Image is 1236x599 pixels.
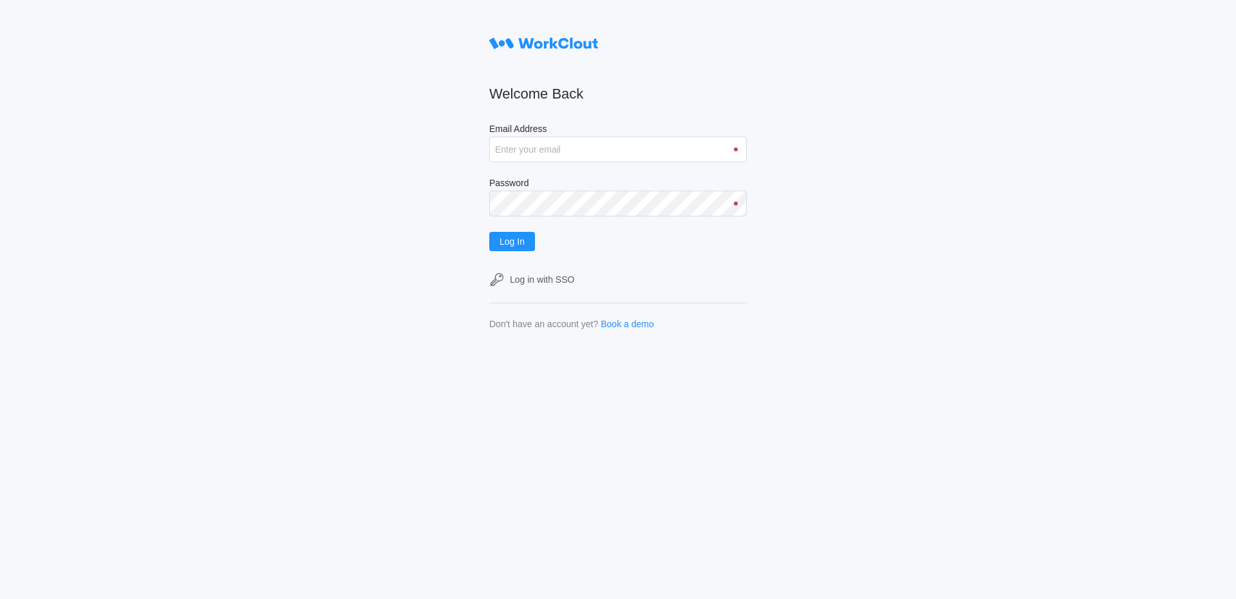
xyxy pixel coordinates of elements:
[489,124,747,137] label: Email Address
[489,137,747,162] input: Enter your email
[489,319,598,329] div: Don't have an account yet?
[510,274,574,285] div: Log in with SSO
[489,85,747,103] h2: Welcome Back
[489,178,747,191] label: Password
[489,272,747,287] a: Log in with SSO
[489,232,535,251] button: Log In
[500,237,525,246] span: Log In
[601,319,654,329] a: Book a demo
